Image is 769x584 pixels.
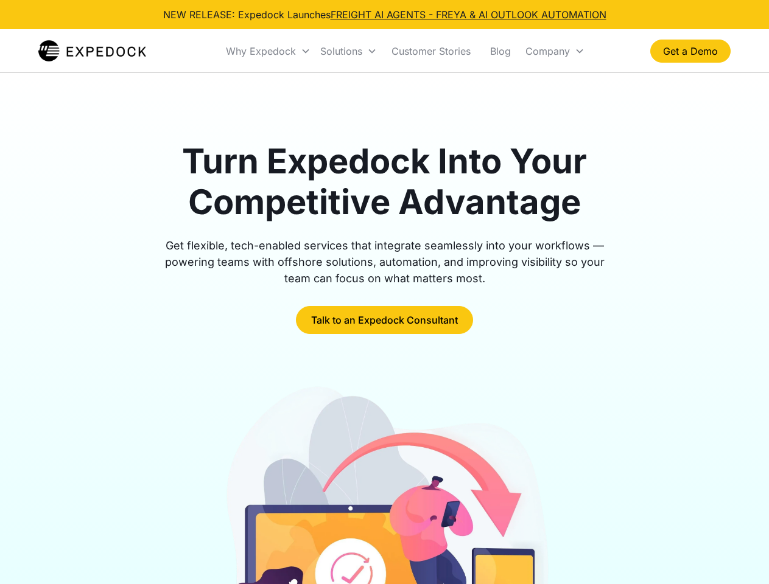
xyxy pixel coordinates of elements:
[226,45,296,57] div: Why Expedock
[163,7,606,22] div: NEW RELEASE: Expedock Launches
[480,30,521,72] a: Blog
[151,141,619,223] h1: Turn Expedock Into Your Competitive Advantage
[708,526,769,584] iframe: Chat Widget
[296,306,473,334] a: Talk to an Expedock Consultant
[38,39,146,63] img: Expedock Logo
[38,39,146,63] a: home
[650,40,731,63] a: Get a Demo
[525,45,570,57] div: Company
[331,9,606,21] a: FREIGHT AI AGENTS - FREYA & AI OUTLOOK AUTOMATION
[521,30,589,72] div: Company
[320,45,362,57] div: Solutions
[382,30,480,72] a: Customer Stories
[221,30,315,72] div: Why Expedock
[315,30,382,72] div: Solutions
[151,237,619,287] div: Get flexible, tech-enabled services that integrate seamlessly into your workflows — powering team...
